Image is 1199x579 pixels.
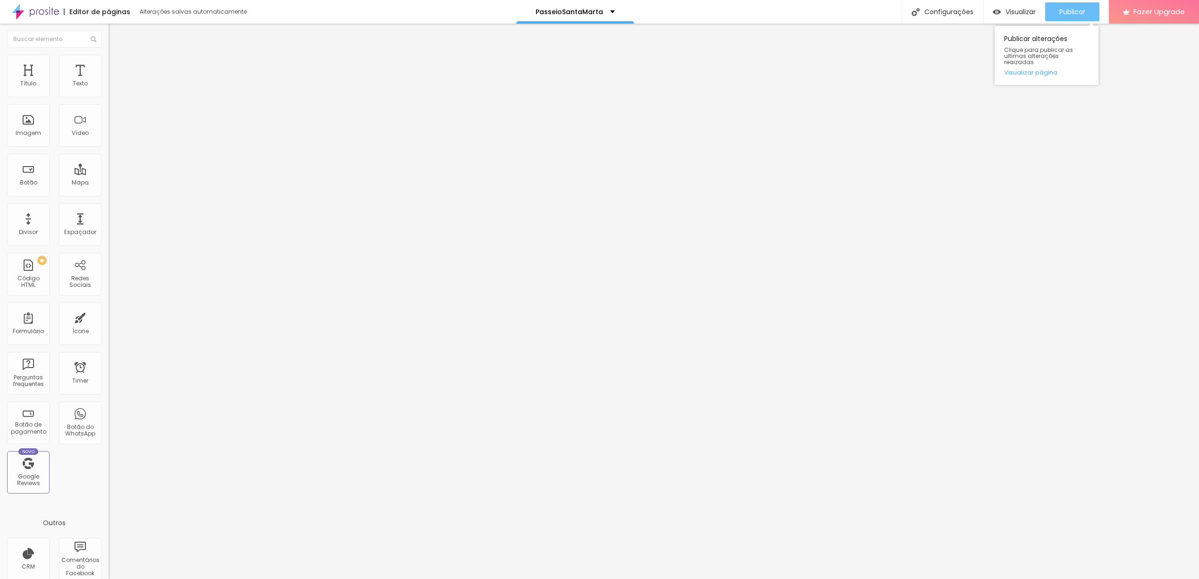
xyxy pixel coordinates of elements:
[72,378,88,384] div: Timer
[1045,2,1099,21] button: Publicar
[91,36,96,42] img: Icone
[7,31,101,48] input: Buscar elemento
[18,448,39,455] div: Novo
[536,8,603,15] p: PasseioSantaMarta
[61,424,99,437] div: Botão do WhatsApp
[73,80,88,87] div: Texto
[61,557,99,577] div: Comentários do Facebook
[20,179,37,186] div: Botão
[9,374,47,388] div: Perguntas frequentes
[64,229,96,235] div: Espaçador
[72,130,89,136] div: Vídeo
[912,8,920,16] img: Icone
[16,130,41,136] div: Imagem
[72,328,89,335] div: Ícone
[64,8,130,15] div: Editor de páginas
[61,275,99,289] div: Redes Sociais
[1004,69,1089,76] a: Visualizar página
[9,473,47,487] div: Google Reviews
[1059,8,1085,16] span: Publicar
[995,26,1098,85] div: Publicar alterações
[140,9,248,15] div: Alterações salvas automaticamente
[1133,8,1185,16] span: Fazer Upgrade
[983,2,1045,21] button: Visualizar
[109,24,1199,579] iframe: Editor
[72,179,89,186] div: Mapa
[993,8,1001,16] img: view-1.svg
[20,80,36,87] div: Título
[1006,8,1036,16] span: Visualizar
[9,421,47,435] div: Botão de pagamento
[1004,47,1089,66] span: Clique para publicar as ultimas alterações reaizadas
[9,275,47,289] div: Código HTML
[22,563,35,570] div: CRM
[13,328,44,335] div: Formulário
[19,229,38,235] div: Divisor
